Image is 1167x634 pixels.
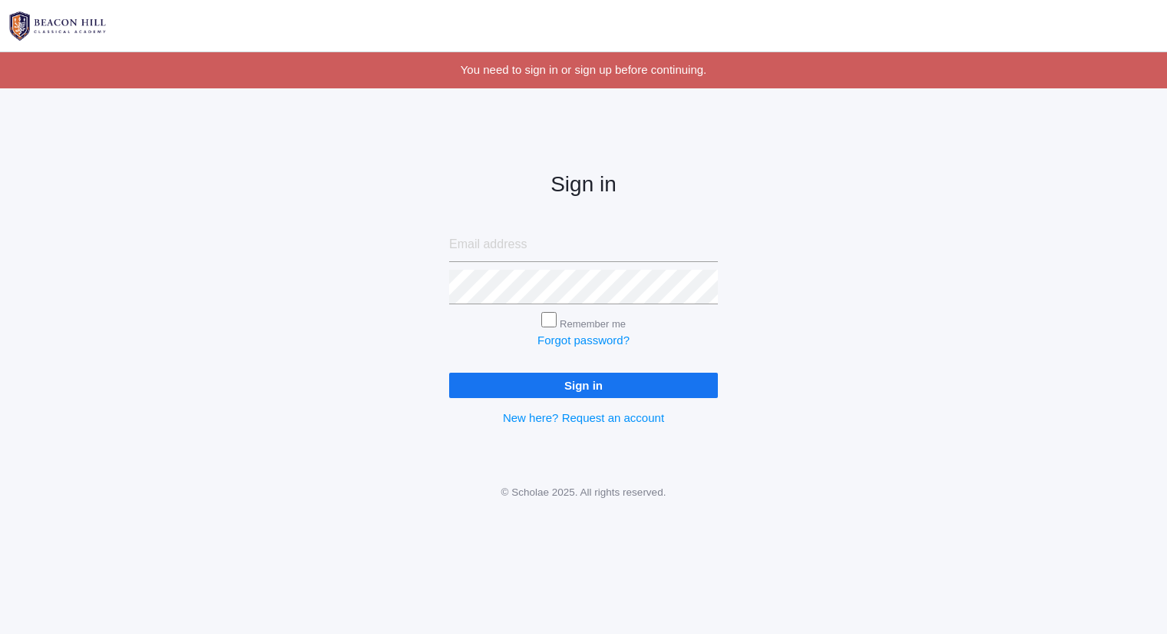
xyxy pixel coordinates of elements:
label: Remember me [560,318,626,330]
input: Sign in [449,373,718,398]
a: Forgot password? [537,334,630,347]
input: Email address [449,227,718,262]
a: New here? Request an account [503,411,664,424]
h2: Sign in [449,173,718,197]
